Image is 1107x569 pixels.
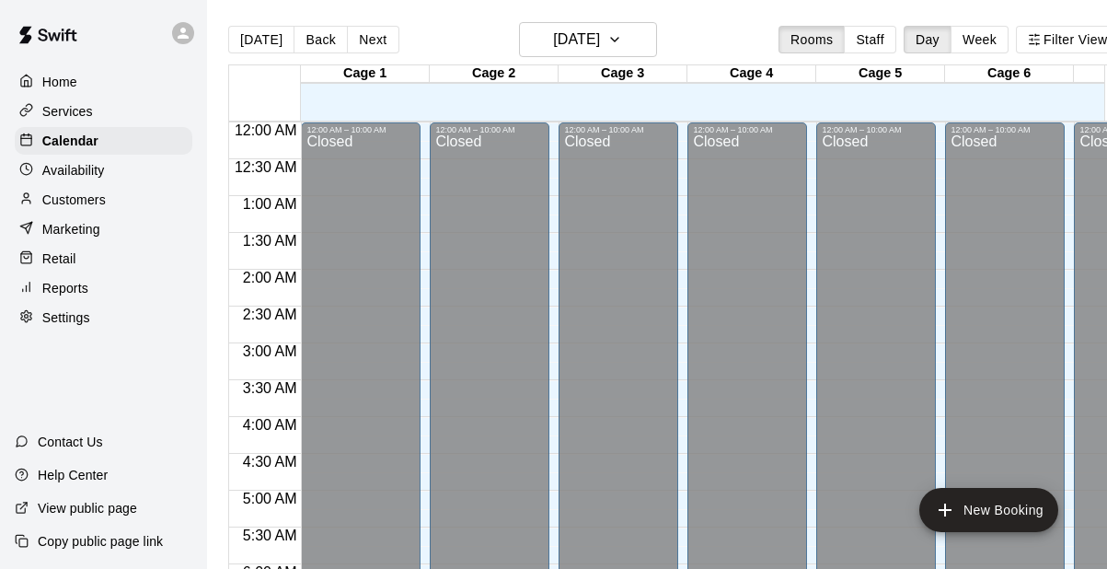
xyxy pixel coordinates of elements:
span: 12:30 AM [230,159,302,175]
div: Cage 4 [687,65,816,83]
span: 2:00 AM [238,270,302,285]
span: 2:30 AM [238,307,302,322]
p: Contact Us [38,433,103,451]
div: Cage 3 [559,65,687,83]
p: Calendar [42,132,98,150]
span: 4:00 AM [238,417,302,433]
p: Home [42,73,77,91]
button: Staff [844,26,896,53]
span: 12:00 AM [230,122,302,138]
a: Retail [15,245,192,273]
div: Cage 2 [430,65,559,83]
a: Services [15,98,192,125]
a: Customers [15,186,192,214]
button: [DATE] [519,22,657,57]
span: 1:00 AM [238,196,302,212]
button: Back [294,26,348,53]
button: add [919,488,1058,532]
p: Copy public page link [38,532,163,551]
p: Reports [42,279,88,297]
h6: [DATE] [553,27,600,52]
a: Calendar [15,127,192,155]
button: Rooms [778,26,845,53]
div: 12:00 AM – 10:00 AM [435,125,544,134]
p: Services [42,102,93,121]
span: 1:30 AM [238,233,302,249]
span: 3:00 AM [238,343,302,359]
div: Cage 6 [945,65,1074,83]
div: 12:00 AM – 10:00 AM [564,125,673,134]
button: Week [951,26,1009,53]
span: 3:30 AM [238,380,302,396]
a: Marketing [15,215,192,243]
button: [DATE] [228,26,294,53]
span: 5:30 AM [238,528,302,543]
div: 12:00 AM – 10:00 AM [693,125,801,134]
span: 4:30 AM [238,454,302,470]
div: Cage 1 [301,65,430,83]
div: 12:00 AM – 10:00 AM [951,125,1059,134]
p: Marketing [42,220,100,238]
p: Customers [42,191,106,209]
a: Availability [15,157,192,184]
span: 5:00 AM [238,491,302,506]
p: Availability [42,161,105,180]
p: Retail [42,250,76,268]
p: Settings [42,308,90,327]
a: Reports [15,274,192,302]
div: 12:00 AM – 10:00 AM [306,125,415,134]
a: Home [15,68,192,96]
a: Settings [15,304,192,331]
button: Next [347,26,398,53]
p: View public page [38,499,137,517]
div: Cage 5 [816,65,945,83]
p: Help Center [38,466,108,484]
div: 12:00 AM – 10:00 AM [822,125,930,134]
button: Day [904,26,951,53]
